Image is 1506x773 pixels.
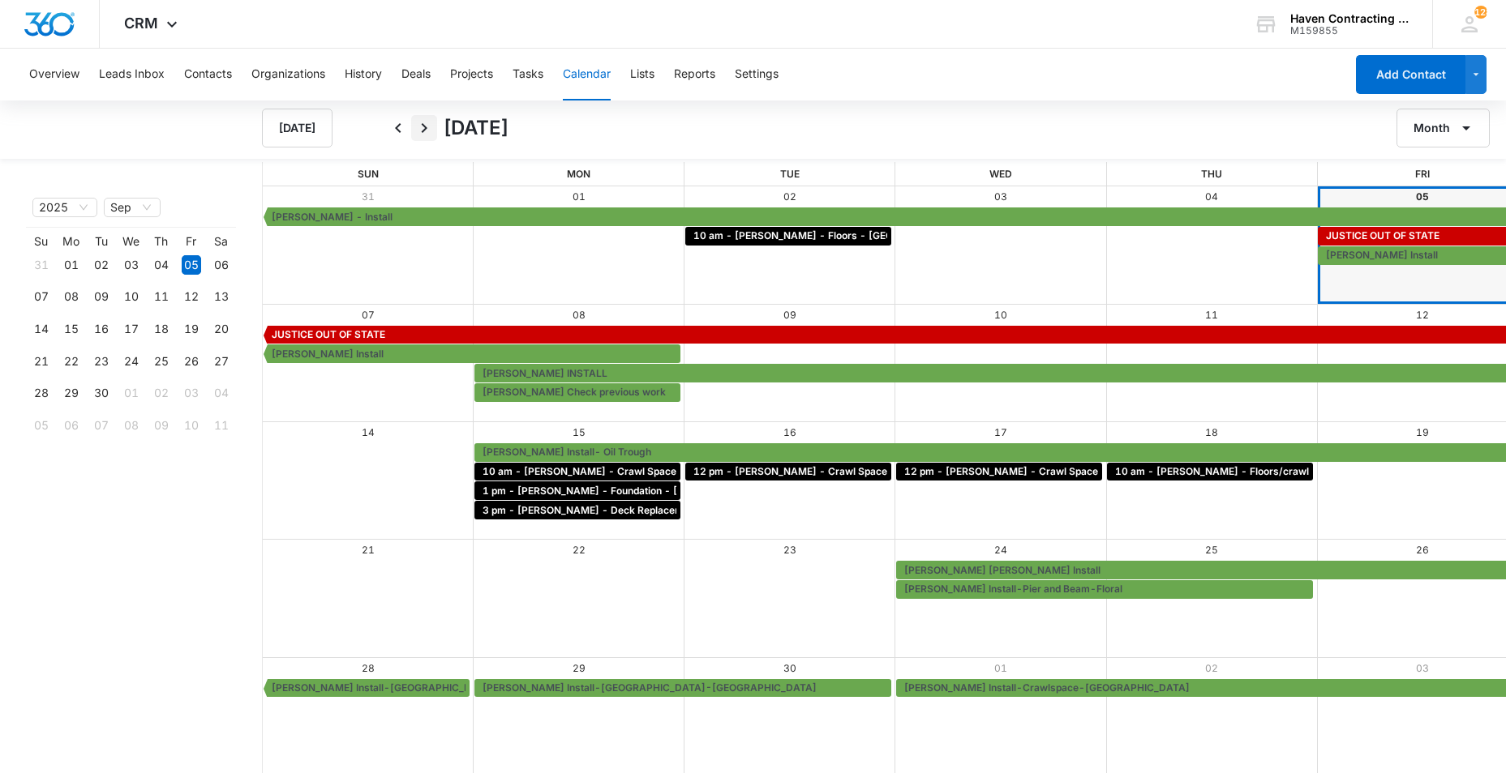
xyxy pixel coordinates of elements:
div: Diana Hebisen Install-Pier and Beam-Floral [900,582,1309,596]
span: JUSTICE OUT OF STATE [272,327,385,342]
td: 2025-09-12 [176,281,206,314]
div: 01 [122,383,141,403]
td: 2025-09-27 [206,345,236,378]
td: 2025-10-05 [26,409,56,442]
a: 28 [362,662,375,674]
td: 2025-08-31 [26,249,56,281]
div: 22 [62,352,81,371]
div: 10 [122,287,141,306]
span: 12 pm - [PERSON_NAME] - Crawl Space - [GEOGRAPHIC_DATA], [GEOGRAPHIC_DATA] [904,464,1324,479]
td: 2025-10-07 [86,409,116,442]
a: 16 [783,426,796,438]
td: 2025-10-01 [116,378,146,410]
a: 25 [1205,544,1218,556]
div: 02 [92,255,111,275]
td: 2025-09-30 [86,378,116,410]
a: 22 [573,544,586,556]
td: 2025-09-28 [26,378,56,410]
div: account name [1290,12,1409,25]
a: 18 [1205,426,1218,438]
span: 10 am - [PERSON_NAME] - Floors/crawl space - Southside [1115,464,1397,479]
a: 12 [1416,309,1429,321]
th: Tu [86,234,116,249]
div: 21 [32,352,51,371]
div: 30 [92,383,111,403]
a: 23 [783,544,796,556]
span: [PERSON_NAME] Install- Oil Trough [483,445,651,459]
td: 2025-10-11 [206,409,236,442]
span: [PERSON_NAME] - Install [272,210,393,224]
td: 2025-10-09 [146,409,176,442]
button: Leads Inbox [99,49,165,100]
div: 07 [32,287,51,306]
div: 05 [182,255,201,275]
td: 2025-09-05 [176,249,206,281]
td: 2025-09-18 [146,313,176,345]
a: 02 [1205,662,1218,674]
td: 2025-09-07 [26,281,56,314]
div: 09 [92,287,111,306]
div: notifications count [1474,6,1487,19]
span: Fri [1415,168,1430,180]
td: 2025-09-06 [206,249,236,281]
a: 01 [573,190,586,203]
span: 10 am - [PERSON_NAME] - Floors - [GEOGRAPHIC_DATA] [693,228,973,243]
button: Month [1397,109,1490,147]
div: 06 [212,255,231,275]
button: Lists [630,49,654,100]
span: [PERSON_NAME] Install [272,347,384,361]
span: CRM [124,15,158,32]
button: Add Contact [1356,55,1465,94]
div: Cindy Sheperd Check previous work [478,385,676,399]
a: 10 [994,309,1007,321]
td: 2025-09-03 [116,249,146,281]
td: 2025-09-24 [116,345,146,378]
td: 2025-09-14 [26,313,56,345]
a: 04 [1205,190,1218,203]
a: 15 [573,426,586,438]
th: Th [146,234,176,249]
button: History [345,49,382,100]
div: 27 [212,352,231,371]
td: 2025-09-29 [56,378,86,410]
a: 26 [1416,544,1429,556]
td: 2025-09-15 [56,313,86,345]
div: 09 [152,416,171,435]
div: 08 [62,287,81,306]
span: Sep [110,199,154,216]
button: Deals [401,49,431,100]
span: [PERSON_NAME] Install-[GEOGRAPHIC_DATA]-[GEOGRAPHIC_DATA] [483,681,817,695]
div: 19 [182,319,201,339]
div: 02 [152,383,171,403]
a: 24 [994,544,1007,556]
button: Contacts [184,49,232,100]
div: 10 am - Ross Loggains - Floors/crawl space - Southside [1111,464,1309,479]
button: Overview [29,49,79,100]
span: 1 pm - [PERSON_NAME] - Foundation - [GEOGRAPHIC_DATA] [483,484,778,498]
span: Wed [989,168,1012,180]
div: 10 [182,416,201,435]
div: 11 [152,287,171,306]
button: [DATE] [262,109,333,147]
span: Thu [1201,168,1222,180]
td: 2025-10-08 [116,409,146,442]
div: 15 [62,319,81,339]
a: 02 [783,190,796,203]
div: 06 [62,416,81,435]
th: Fr [176,234,206,249]
span: Mon [567,168,590,180]
a: 21 [362,544,375,556]
td: 2025-09-08 [56,281,86,314]
div: 25 [152,352,171,371]
button: Back [385,115,411,141]
td: 2025-10-03 [176,378,206,410]
div: 03 [122,255,141,275]
div: 17 [122,319,141,339]
button: Next [411,115,437,141]
div: Bev Ochs Install-Springfield-Shims [268,681,466,695]
span: [PERSON_NAME] INSTALL [483,366,607,381]
div: 31 [32,255,51,275]
div: 03 [182,383,201,403]
td: 2025-09-22 [56,345,86,378]
div: 24 [122,352,141,371]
